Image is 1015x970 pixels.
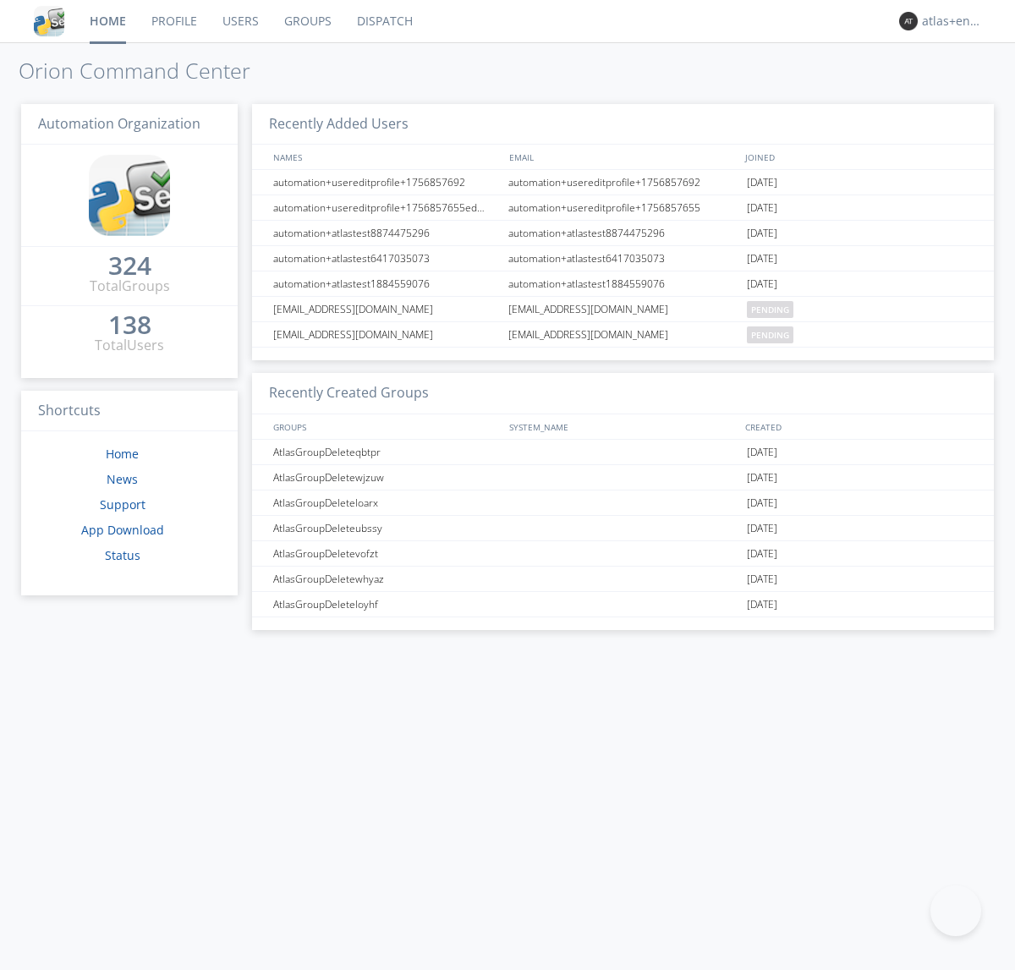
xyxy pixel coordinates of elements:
[252,271,994,297] a: automation+atlastest1884559076automation+atlastest1884559076[DATE]
[747,440,777,465] span: [DATE]
[106,446,139,462] a: Home
[252,104,994,145] h3: Recently Added Users
[252,516,994,541] a: AtlasGroupDeleteubssy[DATE]
[252,373,994,414] h3: Recently Created Groups
[747,170,777,195] span: [DATE]
[269,297,503,321] div: [EMAIL_ADDRESS][DOMAIN_NAME]
[252,246,994,271] a: automation+atlastest6417035073automation+atlastest6417035073[DATE]
[747,490,777,516] span: [DATE]
[269,567,503,591] div: AtlasGroupDeletewhyaz
[922,13,985,30] div: atlas+english0002
[269,170,503,195] div: automation+usereditprofile+1756857692
[252,440,994,465] a: AtlasGroupDeleteqbtpr[DATE]
[95,336,164,355] div: Total Users
[269,271,503,296] div: automation+atlastest1884559076
[269,414,501,439] div: GROUPS
[747,516,777,541] span: [DATE]
[108,257,151,277] a: 324
[38,114,200,133] span: Automation Organization
[252,567,994,592] a: AtlasGroupDeletewhyaz[DATE]
[269,440,503,464] div: AtlasGroupDeleteqbtpr
[252,297,994,322] a: [EMAIL_ADDRESS][DOMAIN_NAME][EMAIL_ADDRESS][DOMAIN_NAME]pending
[747,221,777,246] span: [DATE]
[252,490,994,516] a: AtlasGroupDeleteloarx[DATE]
[90,277,170,296] div: Total Groups
[252,170,994,195] a: automation+usereditprofile+1756857692automation+usereditprofile+1756857692[DATE]
[504,170,743,195] div: automation+usereditprofile+1756857692
[252,221,994,246] a: automation+atlastest8874475296automation+atlastest8874475296[DATE]
[504,322,743,347] div: [EMAIL_ADDRESS][DOMAIN_NAME]
[269,246,503,271] div: automation+atlastest6417035073
[899,12,918,30] img: 373638.png
[747,326,793,343] span: pending
[504,195,743,220] div: automation+usereditprofile+1756857655
[108,316,151,333] div: 138
[505,414,741,439] div: SYSTEM_NAME
[252,465,994,490] a: AtlasGroupDeletewjzuw[DATE]
[747,271,777,297] span: [DATE]
[269,465,503,490] div: AtlasGroupDeletewjzuw
[21,391,238,432] h3: Shortcuts
[252,322,994,348] a: [EMAIL_ADDRESS][DOMAIN_NAME][EMAIL_ADDRESS][DOMAIN_NAME]pending
[100,496,145,512] a: Support
[504,271,743,296] div: automation+atlastest1884559076
[252,195,994,221] a: automation+usereditprofile+1756857655editedautomation+usereditprofile+1756857655automation+usered...
[108,316,151,336] a: 138
[747,301,793,318] span: pending
[747,246,777,271] span: [DATE]
[252,592,994,617] a: AtlasGroupDeleteloyhf[DATE]
[81,522,164,538] a: App Download
[741,414,978,439] div: CREATED
[269,322,503,347] div: [EMAIL_ADDRESS][DOMAIN_NAME]
[504,246,743,271] div: automation+atlastest6417035073
[89,155,170,236] img: cddb5a64eb264b2086981ab96f4c1ba7
[269,516,503,540] div: AtlasGroupDeleteubssy
[747,541,777,567] span: [DATE]
[747,567,777,592] span: [DATE]
[504,221,743,245] div: automation+atlastest8874475296
[107,471,138,487] a: News
[105,547,140,563] a: Status
[108,257,151,274] div: 324
[504,297,743,321] div: [EMAIL_ADDRESS][DOMAIN_NAME]
[930,885,981,936] iframe: Toggle Customer Support
[747,465,777,490] span: [DATE]
[269,221,503,245] div: automation+atlastest8874475296
[269,490,503,515] div: AtlasGroupDeleteloarx
[505,145,741,169] div: EMAIL
[741,145,978,169] div: JOINED
[269,195,503,220] div: automation+usereditprofile+1756857655editedautomation+usereditprofile+1756857655
[34,6,64,36] img: cddb5a64eb264b2086981ab96f4c1ba7
[252,541,994,567] a: AtlasGroupDeletevofzt[DATE]
[269,145,501,169] div: NAMES
[269,592,503,617] div: AtlasGroupDeleteloyhf
[269,541,503,566] div: AtlasGroupDeletevofzt
[747,195,777,221] span: [DATE]
[747,592,777,617] span: [DATE]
